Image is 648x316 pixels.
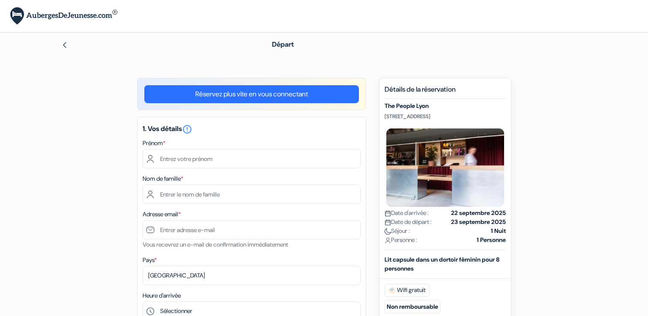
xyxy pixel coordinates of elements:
img: AubergesDeJeunesse.com [10,7,117,25]
label: Adresse email [143,210,181,219]
h5: 1. Vos détails [143,124,361,134]
small: Vous recevrez un e-mail de confirmation immédiatement [143,241,288,248]
strong: 23 septembre 2025 [451,218,506,227]
img: calendar.svg [385,219,391,226]
label: Pays [143,256,157,265]
input: Entrer adresse e-mail [143,220,361,239]
span: Date d'arrivée : [385,209,429,218]
img: free_wifi.svg [388,287,395,294]
span: Départ [272,40,294,49]
b: Lit capsule dans un dortoir féminin pour 8 personnes [385,256,499,272]
strong: 1 Nuit [491,227,506,236]
span: Personne : [385,236,417,244]
small: Non remboursable [385,300,440,313]
p: [STREET_ADDRESS] [385,113,506,120]
label: Heure d'arrivée [143,291,181,300]
input: Entrer le nom de famille [143,185,361,204]
input: Entrez votre prénom [143,149,361,168]
span: Date de départ : [385,218,432,227]
a: Réservez plus vite en vous connectant [144,85,359,103]
a: error_outline [182,124,192,133]
strong: 22 septembre 2025 [451,209,506,218]
span: Séjour : [385,227,410,236]
img: calendar.svg [385,210,391,217]
label: Prénom [143,139,165,148]
img: moon.svg [385,228,391,235]
strong: 1 Personne [477,236,506,244]
i: error_outline [182,124,192,134]
img: user_icon.svg [385,237,391,244]
img: left_arrow.svg [61,42,68,48]
span: Wifi gratuit [385,284,430,297]
h5: Détails de la réservation [385,85,506,99]
h5: The People Lyon [385,102,506,110]
label: Nom de famille [143,174,183,183]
